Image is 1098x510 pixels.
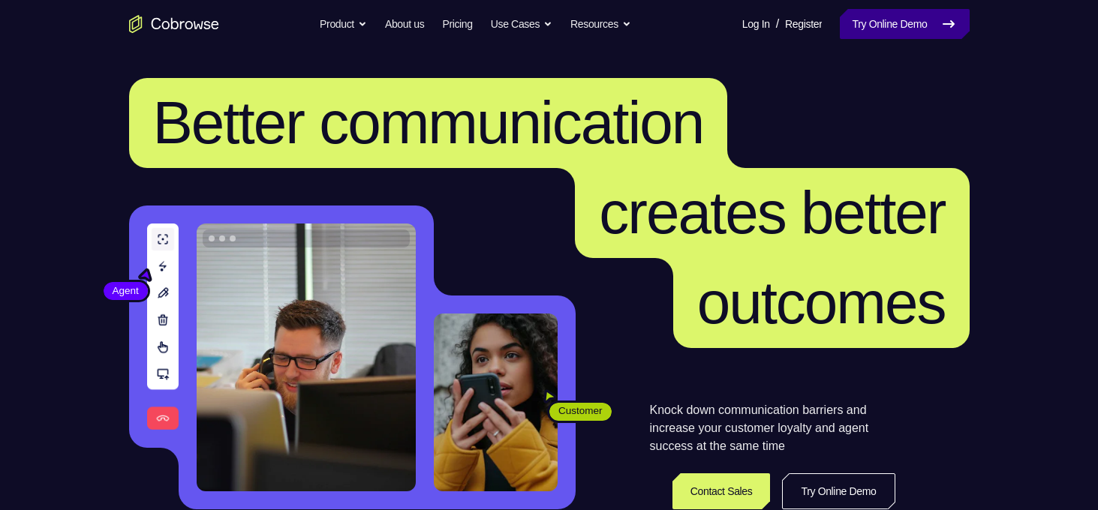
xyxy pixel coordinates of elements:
[672,473,771,509] a: Contact Sales
[776,15,779,33] span: /
[697,269,946,336] span: outcomes
[840,9,969,39] a: Try Online Demo
[197,223,416,491] img: A customer support agent talking on the phone
[129,15,219,33] a: Go to the home page
[434,313,558,491] img: A customer holding their phone
[442,9,472,39] a: Pricing
[782,473,895,509] a: Try Online Demo
[491,9,552,39] button: Use Cases
[320,9,367,39] button: Product
[650,401,895,455] p: Knock down communication barriers and increase your customer loyalty and agent success at the sam...
[599,179,945,246] span: creates better
[785,9,822,39] a: Register
[153,89,704,156] span: Better communication
[385,9,424,39] a: About us
[742,9,770,39] a: Log In
[570,9,631,39] button: Resources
